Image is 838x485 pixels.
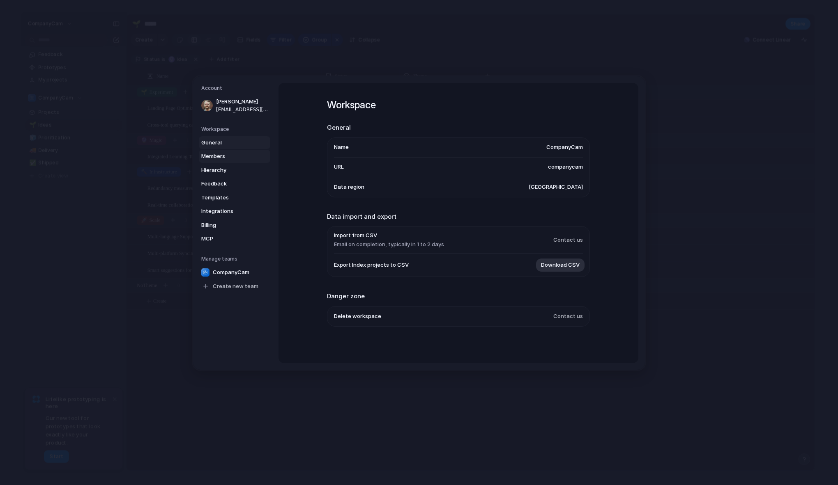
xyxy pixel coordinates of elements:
span: Email on completion, typically in 1 to 2 days [334,240,444,249]
span: CompanyCam [213,268,249,277]
span: Name [334,143,349,151]
h5: Manage teams [201,255,270,263]
span: MCP [201,235,254,243]
span: Billing [201,221,254,229]
a: Members [199,150,270,163]
span: Members [201,152,254,160]
a: CompanyCam [199,266,270,279]
button: Download CSV [536,259,585,272]
span: Feedback [201,180,254,188]
h5: Account [201,85,270,92]
a: Create new team [199,280,270,293]
h5: Workspace [201,126,270,133]
span: General [201,139,254,147]
span: Import from CSV [334,231,444,240]
a: [PERSON_NAME][EMAIL_ADDRESS][DOMAIN_NAME] [199,95,270,116]
a: Hierarchy [199,164,270,177]
h1: Workspace [327,98,590,112]
a: Feedback [199,177,270,190]
h2: Data import and export [327,212,590,222]
h2: Danger zone [327,292,590,301]
span: Templates [201,194,254,202]
span: Contact us [553,236,583,244]
span: Hierarchy [201,166,254,174]
span: Create new team [213,282,258,291]
a: Billing [199,219,270,232]
span: Integrations [201,207,254,215]
a: Integrations [199,205,270,218]
span: Delete workspace [334,312,381,320]
a: Templates [199,191,270,204]
a: General [199,136,270,149]
span: URL [334,163,344,171]
h2: General [327,123,590,133]
span: Export Index projects to CSV [334,261,409,269]
span: [PERSON_NAME] [216,98,269,106]
span: companycam [548,163,583,171]
a: MCP [199,232,270,245]
span: [GEOGRAPHIC_DATA] [529,183,583,191]
span: [EMAIL_ADDRESS][DOMAIN_NAME] [216,106,269,113]
span: Download CSV [541,261,580,269]
span: Data region [334,183,364,191]
span: Contact us [553,312,583,320]
span: CompanyCam [546,143,583,151]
